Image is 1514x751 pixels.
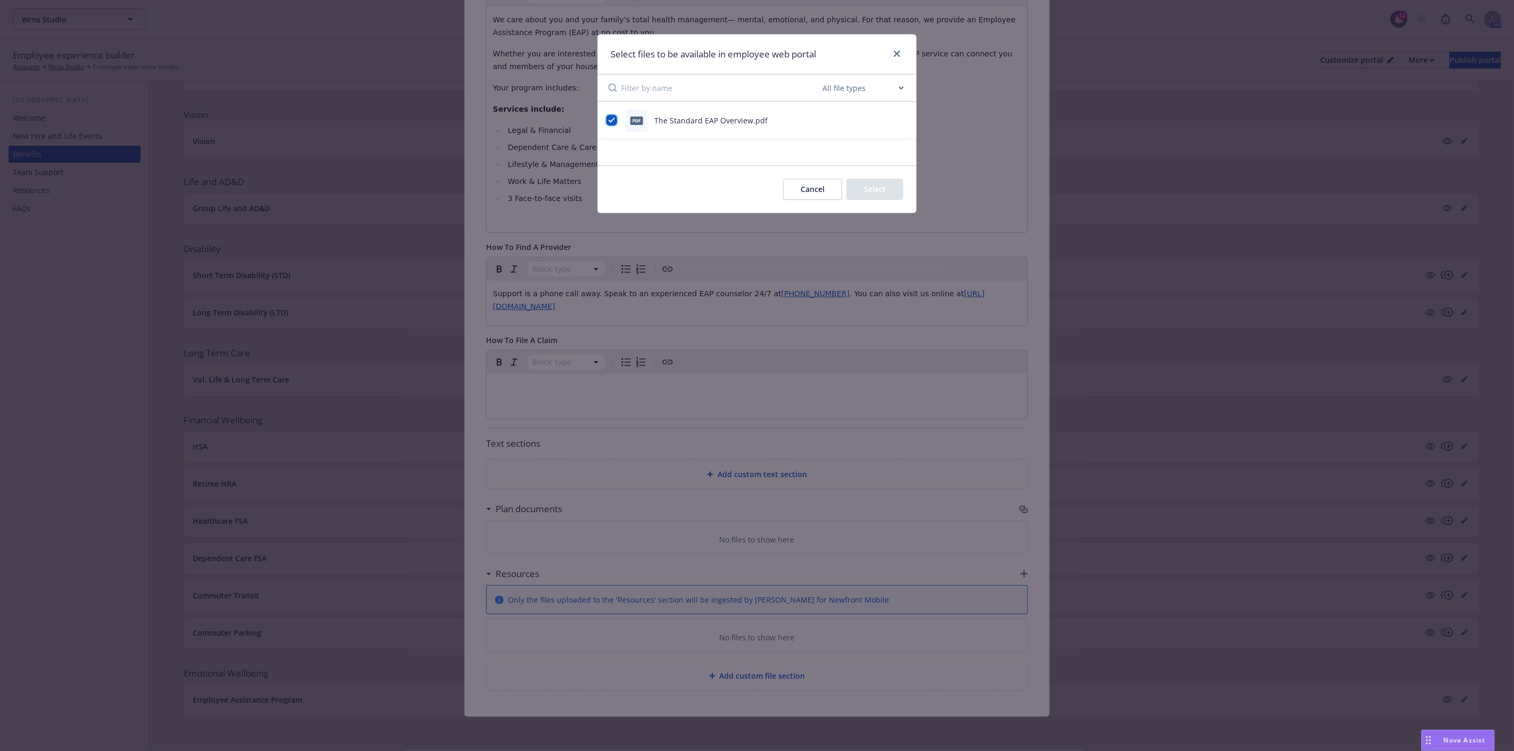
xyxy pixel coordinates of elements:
div: Drag to move [1422,730,1435,750]
h1: Select files to be available in employee web portal [611,47,816,61]
button: preview file [898,115,908,126]
button: Cancel [783,179,842,200]
button: Nova Assist [1421,730,1495,751]
a: close [891,47,903,60]
button: download file [881,115,890,126]
span: pdf [630,116,643,124]
input: Filter by name [621,74,820,101]
span: Nova Assist [1444,736,1486,745]
svg: Search [608,84,617,92]
span: The Standard EAP Overview.pdf [654,115,768,126]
